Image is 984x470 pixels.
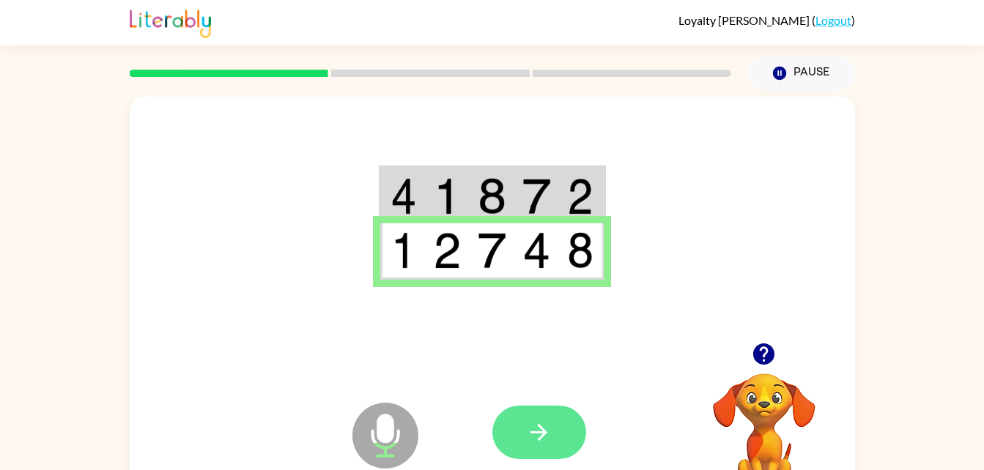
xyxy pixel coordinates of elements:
span: Loyalty [PERSON_NAME] [678,13,812,27]
img: 4 [522,232,550,269]
img: 7 [522,178,550,215]
img: 7 [478,232,506,269]
img: 1 [433,178,461,215]
img: 8 [478,178,506,215]
img: Literably [130,6,211,38]
a: Logout [815,13,851,27]
img: 2 [567,178,593,215]
img: 2 [433,232,461,269]
img: 8 [567,232,593,269]
img: 4 [391,178,417,215]
img: 1 [391,232,417,269]
div: ( ) [678,13,855,27]
button: Pause [749,56,855,90]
